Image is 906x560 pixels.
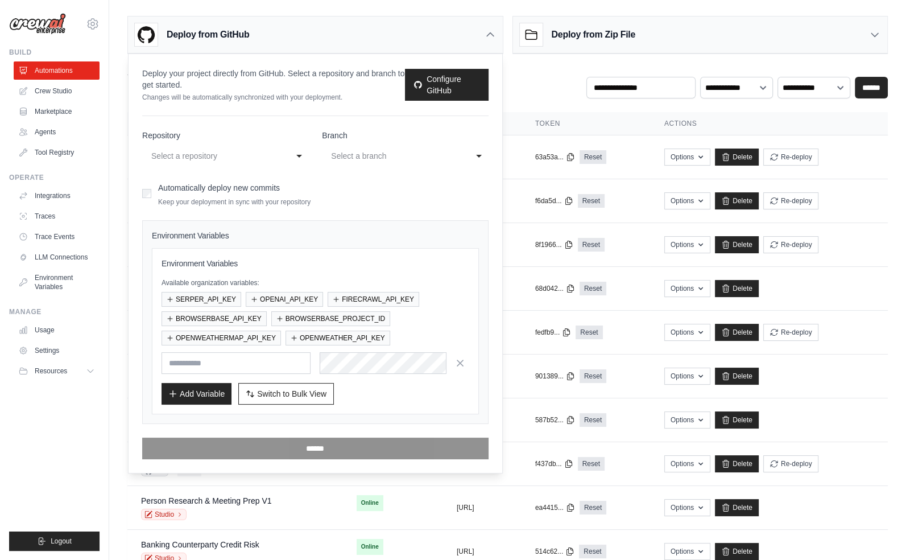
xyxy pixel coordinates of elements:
button: OPENWEATHER_API_KEY [286,331,390,345]
button: BROWSERBASE_PROJECT_ID [271,311,390,326]
iframe: Chat Widget [849,505,906,560]
button: 63a53a... [535,153,575,162]
a: Banking Counterparty Credit Risk [141,540,259,549]
button: 68d042... [535,284,575,293]
button: Options [664,324,710,341]
button: Options [664,368,710,385]
span: Logout [51,537,72,546]
button: BROWSERBASE_API_KEY [162,311,267,326]
th: Token [522,112,651,135]
span: Resources [35,367,67,376]
button: Options [664,192,710,209]
a: Automations [14,61,100,80]
button: fedfb9... [535,328,571,337]
button: 587b52... [535,415,575,425]
a: Delete [715,280,759,297]
button: OPENWEATHERMAP_API_KEY [162,331,281,345]
button: Options [664,411,710,429]
p: Deploy your project directly from GitHub. Select a repository and branch to get started. [142,68,405,90]
a: Integrations [14,187,100,205]
div: Build [9,48,100,57]
label: Repository [142,130,308,141]
button: SERPER_API_KEY [162,292,241,307]
a: Trace Events [14,228,100,246]
button: Switch to Bulk View [238,383,334,405]
a: Agents [14,123,100,141]
th: Crew [127,112,343,135]
button: Options [664,543,710,560]
button: Add Variable [162,383,231,405]
p: Manage and monitor your active crew automations from this dashboard. [127,79,380,90]
span: Switch to Bulk View [257,388,326,400]
div: Operate [9,173,100,182]
label: Branch [322,130,488,141]
button: 901389... [535,372,575,381]
a: Traces [14,207,100,225]
button: Re-deploy [763,149,818,166]
a: Delete [715,149,759,166]
a: Reset [578,238,605,252]
p: Changes will be automatically synchronized with your deployment. [142,93,405,102]
a: Person Research & Meeting Prep V1 [141,496,272,505]
a: Reset [579,545,606,558]
a: Reset [578,457,605,471]
a: Delete [715,324,759,341]
h2: Automations Live [127,63,380,79]
a: Tool Registry [14,143,100,162]
button: 514c62... [535,547,574,556]
button: OPENAI_API_KEY [246,292,323,307]
a: Delete [715,368,759,385]
img: Logo [9,13,66,35]
a: Reset [580,282,606,295]
a: Configure GitHub [405,69,488,101]
th: Actions [651,112,888,135]
button: Logout [9,532,100,551]
a: Reset [580,501,606,514]
a: Usage [14,321,100,339]
a: Delete [715,543,759,560]
h3: Environment Variables [162,258,469,269]
a: Environment Variables [14,269,100,296]
button: Options [664,280,710,297]
a: Delete [715,192,759,209]
a: Reset [580,369,606,383]
button: f437db... [535,459,573,468]
button: Options [664,236,710,253]
a: Crew Studio [14,82,100,100]
button: Re-deploy [763,324,818,341]
a: Delete [715,499,759,516]
button: Options [664,499,710,516]
button: Options [664,149,710,166]
a: Delete [715,411,759,429]
button: Re-deploy [763,455,818,472]
label: Automatically deploy new commits [158,183,280,192]
a: Settings [14,341,100,360]
a: Reset [580,150,606,164]
button: 8f1966... [535,240,573,249]
a: LLM Connections [14,248,100,266]
button: Re-deploy [763,236,818,253]
h3: Deploy from GitHub [167,28,249,42]
button: Resources [14,362,100,380]
a: Reset [576,326,602,339]
p: Keep your deployment in sync with your repository [158,197,311,207]
div: Select a branch [331,149,456,163]
span: Online [357,495,383,511]
a: Delete [715,455,759,472]
span: Online [357,539,383,555]
div: Select a repository [151,149,276,163]
div: Manage [9,307,100,316]
button: ea4415... [535,503,575,512]
a: Reset [580,413,606,427]
button: Options [664,455,710,472]
a: Delete [715,236,759,253]
button: FIRECRAWL_API_KEY [328,292,419,307]
a: Reset [578,194,605,208]
a: Marketplace [14,102,100,121]
a: Studio [141,509,187,520]
button: Re-deploy [763,192,818,209]
h4: Environment Variables [152,230,479,241]
img: GitHub Logo [135,23,158,46]
button: f6da5d... [535,196,573,205]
